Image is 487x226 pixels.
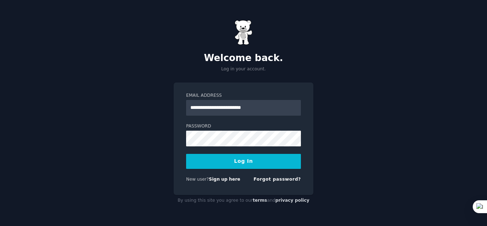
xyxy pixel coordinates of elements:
img: Gummy Bear [235,20,252,45]
label: Password [186,123,301,130]
a: Forgot password? [253,177,301,182]
span: New user? [186,177,209,182]
p: Log in your account. [174,66,313,72]
button: Log In [186,154,301,169]
label: Email Address [186,92,301,99]
h2: Welcome back. [174,52,313,64]
a: privacy policy [275,198,309,203]
a: Sign up here [209,177,240,182]
a: terms [253,198,267,203]
div: By using this site you agree to our and [174,195,313,206]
